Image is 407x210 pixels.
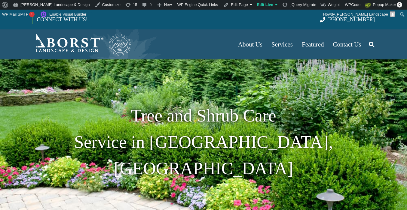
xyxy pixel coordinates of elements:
span: Featured [302,41,324,48]
span: [PERSON_NAME] Landscape [336,12,388,16]
span: About Us [238,41,262,48]
a: Search [366,37,378,52]
a: CONNECT WITH US! [32,12,92,27]
span: [PHONE_NUMBER] [327,16,375,22]
a: Enable Visual Builder [37,10,89,19]
a: Services [267,29,297,59]
span: Services [271,41,293,48]
span: Contact Us [333,41,361,48]
a: Borst-Logo [32,32,132,56]
h1: Tree and Shrub Care Service in [GEOGRAPHIC_DATA], [GEOGRAPHIC_DATA] [32,103,375,181]
a: Contact Us [329,29,366,59]
a: About Us [234,29,267,59]
span: 0 [397,2,402,7]
a: Howdy, [321,10,398,19]
a: [PHONE_NUMBER] [320,16,375,22]
a: Featured [297,29,328,59]
span: ! [29,12,35,17]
